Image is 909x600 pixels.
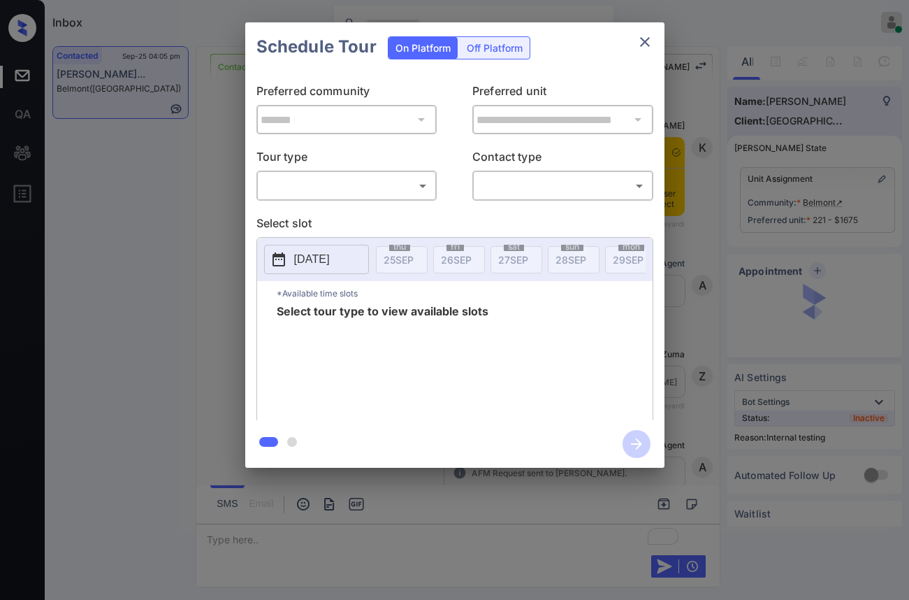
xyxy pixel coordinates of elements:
p: Preferred community [256,83,437,105]
p: [DATE] [294,251,330,268]
div: On Platform [388,37,458,59]
p: Preferred unit [472,83,653,105]
p: Select slot [256,215,653,237]
p: *Available time slots [277,281,653,306]
h2: Schedule Tour [245,22,388,71]
div: Off Platform [460,37,530,59]
p: Tour type [256,148,437,171]
p: Contact type [472,148,653,171]
button: close [631,28,659,56]
span: Select tour type to view available slots [277,306,488,417]
button: [DATE] [264,245,369,274]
